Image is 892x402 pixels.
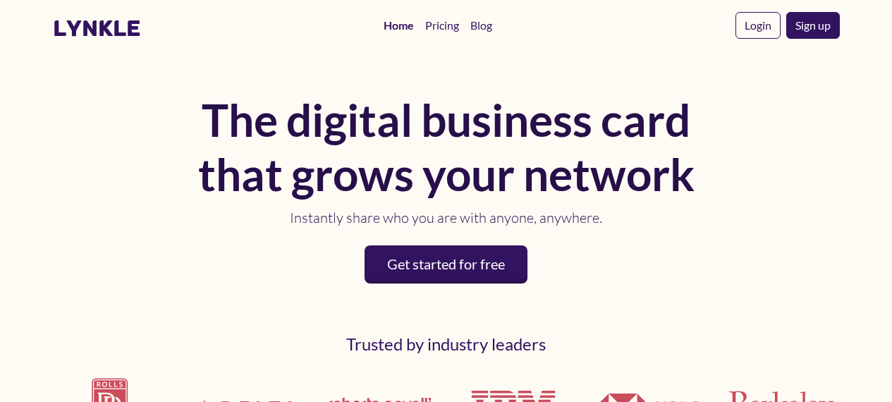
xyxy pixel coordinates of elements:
a: Sign up [786,12,840,39]
h2: Trusted by industry leaders [53,334,840,355]
a: Login [735,12,781,39]
a: Get started for free [365,245,527,284]
p: Instantly share who you are with anyone, anywhere. [193,207,700,229]
a: Blog [465,11,498,39]
a: Pricing [420,11,465,39]
a: lynkle [53,15,141,42]
a: Home [378,11,420,39]
h1: The digital business card that grows your network [193,93,700,202]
